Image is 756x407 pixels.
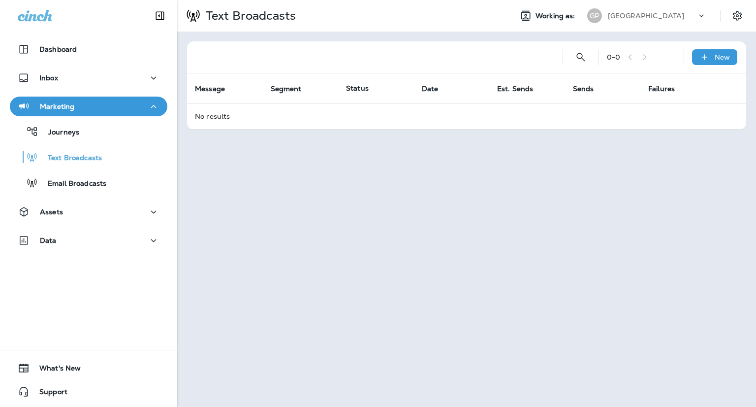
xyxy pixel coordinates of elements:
span: What's New [30,364,81,376]
p: Journeys [38,128,79,137]
span: Segment [271,85,302,93]
button: Marketing [10,97,167,116]
button: Journeys [10,121,167,142]
button: Assets [10,202,167,222]
button: What's New [10,358,167,378]
span: Date [422,84,451,93]
button: Inbox [10,68,167,88]
span: Sends [573,85,594,93]
p: Marketing [40,102,74,110]
span: Message [195,84,238,93]
span: Support [30,388,67,400]
button: Email Broadcasts [10,172,167,193]
p: New [715,53,730,61]
span: Status [346,84,369,93]
span: Sends [573,84,607,93]
div: 0 - 0 [607,53,620,61]
p: [GEOGRAPHIC_DATA] [608,12,684,20]
p: Inbox [39,74,58,82]
div: GP [587,8,602,23]
button: Collapse Sidebar [146,6,174,26]
button: Data [10,231,167,250]
td: No results [187,103,746,129]
button: Support [10,382,167,402]
p: Text Broadcasts [38,154,102,163]
span: Date [422,85,439,93]
span: Est. Sends [497,84,546,93]
span: Failures [648,84,688,93]
p: Text Broadcasts [202,8,296,23]
span: Working as: [535,12,577,20]
span: Message [195,85,225,93]
button: Dashboard [10,39,167,59]
span: Segment [271,84,315,93]
p: Data [40,237,57,244]
span: Est. Sends [497,85,533,93]
p: Assets [40,208,63,216]
button: Settings [728,7,746,25]
p: Dashboard [39,45,77,53]
p: Email Broadcasts [38,179,106,189]
button: Text Broadcasts [10,147,167,168]
span: Failures [648,85,675,93]
button: Search Text Broadcasts [571,47,591,67]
